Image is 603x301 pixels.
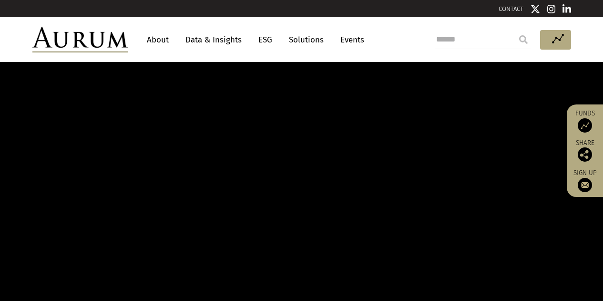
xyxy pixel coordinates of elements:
[181,31,246,49] a: Data & Insights
[578,178,592,192] img: Sign up to our newsletter
[547,4,556,14] img: Instagram icon
[572,169,598,192] a: Sign up
[499,5,523,12] a: CONTACT
[531,4,540,14] img: Twitter icon
[572,140,598,162] div: Share
[562,4,571,14] img: Linkedin icon
[284,31,328,49] a: Solutions
[336,31,364,49] a: Events
[578,147,592,162] img: Share this post
[514,30,533,49] input: Submit
[572,109,598,133] a: Funds
[578,118,592,133] img: Access Funds
[32,27,128,52] img: Aurum
[142,31,174,49] a: About
[254,31,277,49] a: ESG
